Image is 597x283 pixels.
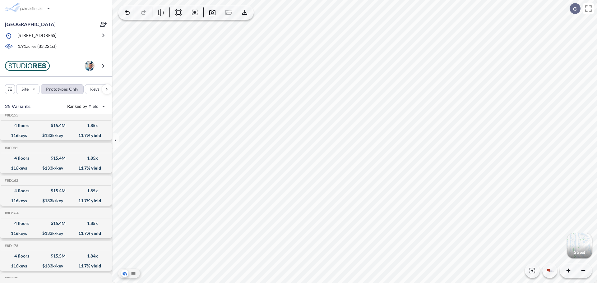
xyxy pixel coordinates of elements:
p: 25 Variants [5,103,30,110]
img: BrandImage [5,61,50,71]
span: Yield [89,103,99,109]
p: 1.91 acres ( 83,221 sf) [18,43,57,50]
p: Site [21,86,29,92]
p: Street [574,250,585,255]
img: Switcher Image [567,233,592,258]
p: G [573,6,577,11]
button: Ranked by Yield [62,101,109,111]
h5: #8D162 [3,178,18,183]
button: Aerial View [121,270,128,277]
button: Switcher ImageStreet [567,233,592,258]
button: Keys [85,84,110,94]
p: [GEOGRAPHIC_DATA] [5,21,56,28]
p: [STREET_ADDRESS] [17,32,56,40]
button: Site Plan [130,270,137,277]
h5: #8D155 [3,113,18,117]
img: user logo [85,61,95,71]
h5: #8D178 [3,244,18,248]
h5: #0C07F [3,276,18,281]
button: Prototypes Only [41,84,84,94]
h5: #8D16A [3,211,19,215]
p: Keys [90,86,99,92]
button: Site [16,84,39,94]
h5: #0C081 [3,146,18,150]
